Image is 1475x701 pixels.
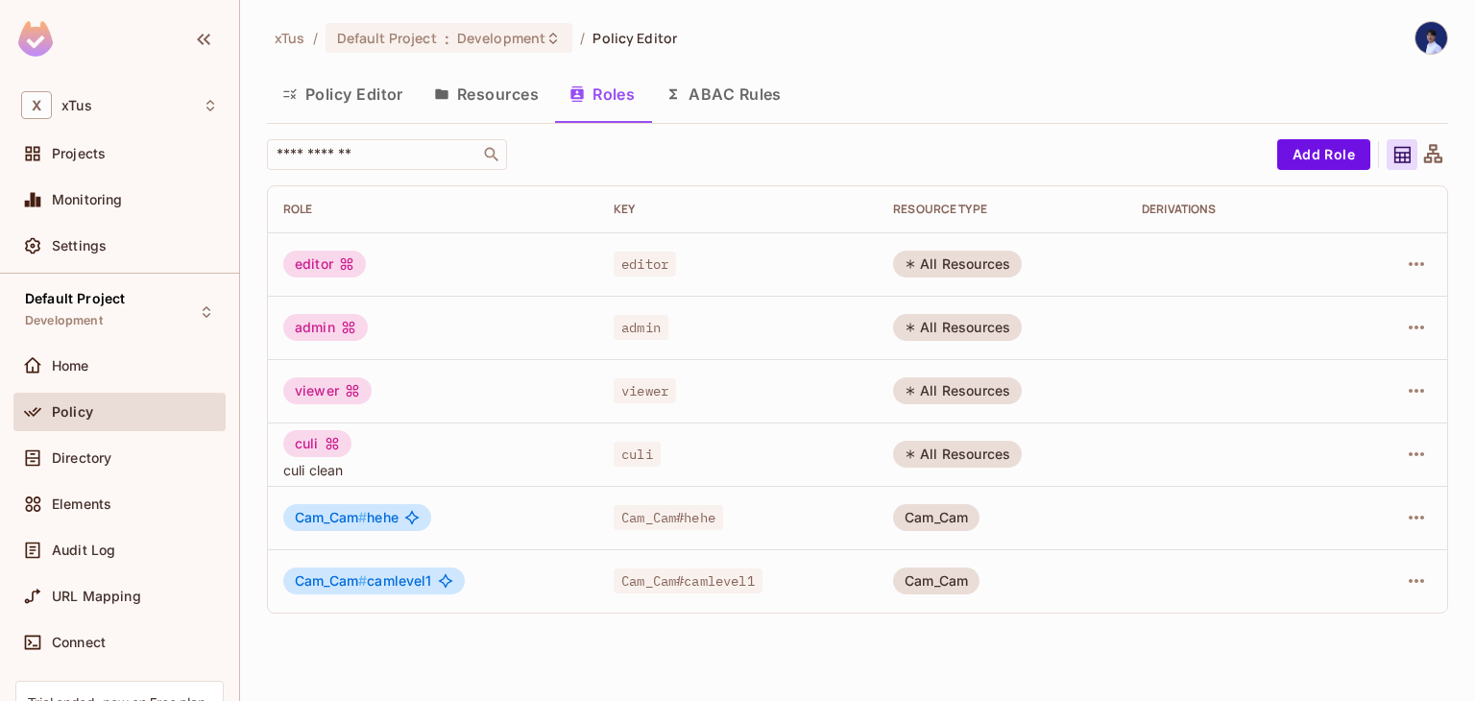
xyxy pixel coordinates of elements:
span: admin [614,315,668,340]
span: Default Project [337,29,437,47]
span: # [358,509,367,525]
span: : [444,31,450,46]
div: RESOURCE TYPE [893,202,1111,217]
div: editor [283,251,366,278]
span: Elements [52,496,111,512]
span: camlevel1 [295,573,432,589]
div: Cam_Cam [893,504,979,531]
div: culi [283,430,351,457]
span: Projects [52,146,106,161]
div: All Resources [893,251,1022,278]
span: viewer [614,378,676,403]
span: Settings [52,238,107,254]
button: Add Role [1277,139,1370,170]
div: Role [283,202,583,217]
div: All Resources [893,377,1022,404]
span: URL Mapping [52,589,141,604]
span: Cam_Cam#hehe [614,505,723,530]
span: the active workspace [275,29,305,47]
span: editor [614,252,676,277]
div: Cam_Cam [893,568,979,594]
button: ABAC Rules [650,70,797,118]
li: / [580,29,585,47]
span: # [358,572,367,589]
img: SReyMgAAAABJRU5ErkJggg== [18,21,53,57]
div: Key [614,202,862,217]
span: Directory [52,450,111,466]
button: Resources [419,70,554,118]
span: culi [614,442,661,467]
div: admin [283,314,368,341]
div: All Resources [893,441,1022,468]
span: Home [52,358,89,374]
span: Policy Editor [592,29,677,47]
span: hehe [295,510,399,525]
span: Default Project [25,291,125,306]
span: Policy [52,404,93,420]
span: Cam_Cam [295,572,367,589]
img: Tu Nguyen Xuan [1415,22,1447,54]
span: Cam_Cam#camlevel1 [614,568,762,593]
span: Development [457,29,545,47]
span: Monitoring [52,192,123,207]
span: Connect [52,635,106,650]
span: Workspace: xTus [61,98,92,113]
div: Derivations [1142,202,1336,217]
span: Cam_Cam [295,509,367,525]
span: X [21,91,52,119]
button: Policy Editor [267,70,419,118]
li: / [313,29,318,47]
button: Roles [554,70,650,118]
div: viewer [283,377,372,404]
span: Audit Log [52,543,115,558]
span: culi clean [283,461,583,479]
span: Development [25,313,103,328]
div: All Resources [893,314,1022,341]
